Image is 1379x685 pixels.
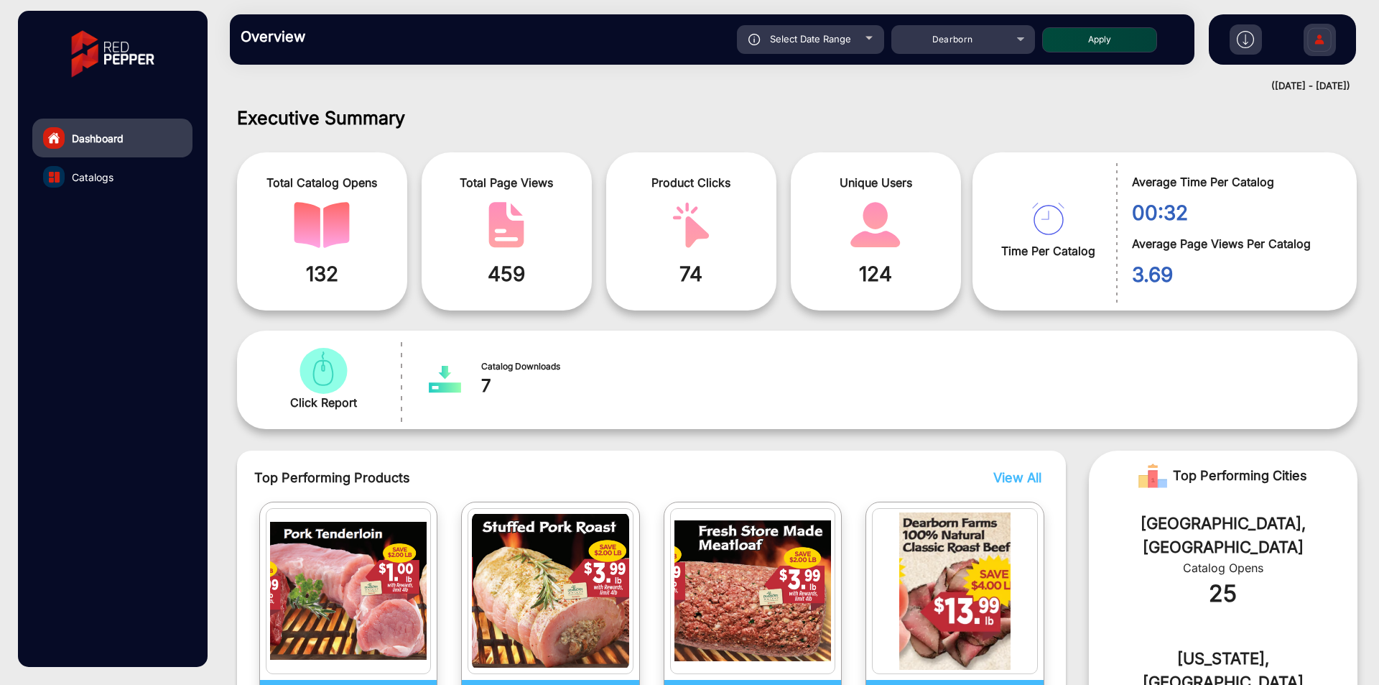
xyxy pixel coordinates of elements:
a: Dashboard [32,119,192,157]
img: catalog [1032,203,1064,235]
span: 3.69 [1132,259,1335,290]
span: Product Clicks [617,174,766,191]
img: catalog [49,172,60,183]
img: catalog [295,348,351,394]
span: Unique Users [802,174,950,191]
span: Top Performing Cities [1173,461,1307,490]
img: vmg-logo [61,18,164,90]
img: catalog [429,365,461,394]
span: Catalogs [72,170,113,185]
img: Rank image [1138,461,1167,490]
img: Sign%20Up.svg [1304,17,1334,67]
span: Click Report [290,394,357,411]
span: Top Performing Products [254,468,860,487]
span: 7 [481,373,611,399]
img: catalog [270,512,427,670]
img: catalog [674,512,832,670]
img: catalog [478,202,534,248]
span: Dearborn [932,34,973,45]
span: Total Page Views [432,174,581,191]
h1: Executive Summary [237,107,1357,129]
img: catalog [472,512,629,670]
span: 00:32 [1132,198,1335,228]
img: icon [748,34,761,45]
div: ([DATE] - [DATE]) [215,79,1350,93]
img: home [47,132,60,144]
span: 459 [432,259,581,289]
button: View All [990,468,1038,487]
a: Catalogs [32,157,192,196]
span: Catalog Downloads [481,360,611,373]
span: 74 [617,259,766,289]
span: View All [993,470,1041,485]
span: 132 [248,259,396,289]
img: h2download.svg [1237,31,1254,48]
div: [GEOGRAPHIC_DATA], [GEOGRAPHIC_DATA] [1110,512,1336,559]
img: catalog [663,202,719,248]
span: Dashboard [72,131,124,146]
span: Select Date Range [770,33,851,45]
span: Total Catalog Opens [248,174,396,191]
button: Apply [1042,27,1157,52]
div: Catalog Opens [1110,559,1336,576]
img: catalog [848,202,904,248]
img: catalog [294,202,350,248]
span: Average Time Per Catalog [1132,173,1335,190]
span: Average Page Views Per Catalog [1132,235,1335,252]
span: 124 [802,259,950,289]
div: 25 [1110,576,1336,611]
img: catalog [876,512,1034,670]
h3: Overview [241,28,442,45]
